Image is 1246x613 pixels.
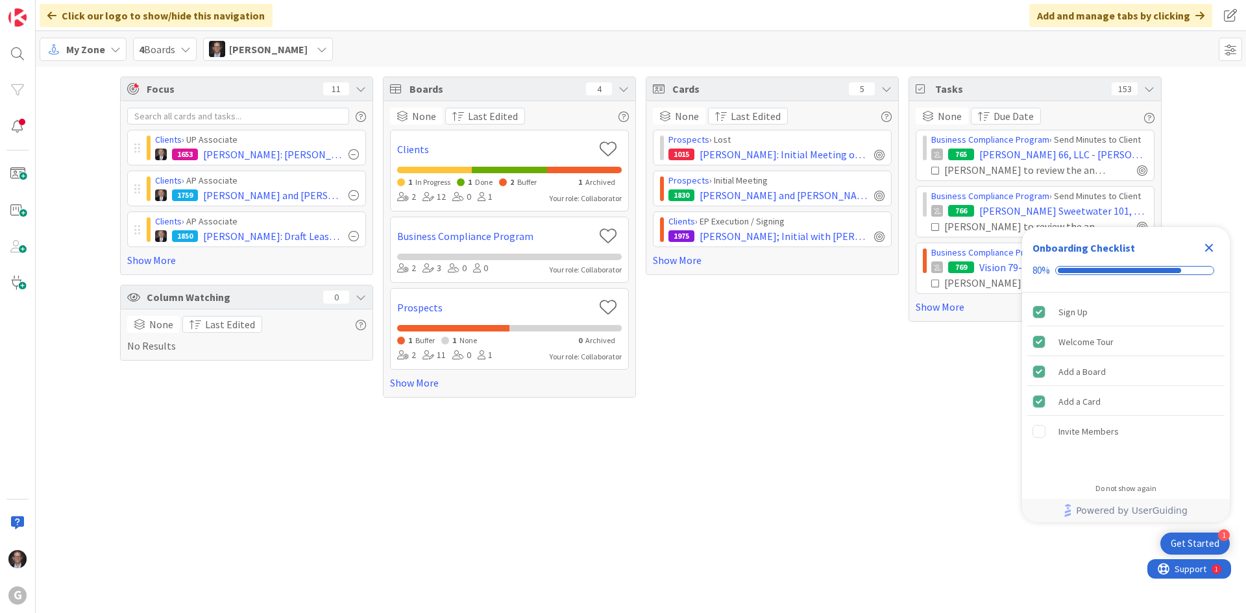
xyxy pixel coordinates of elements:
div: Click our logo to show/hide this navigation [40,4,273,27]
div: › AP Associate [155,215,359,228]
span: None [459,335,477,345]
div: Add a Card is complete. [1027,387,1225,416]
div: 1653 [172,149,198,160]
div: Welcome Tour is complete. [1027,328,1225,356]
a: Prospects [668,174,709,186]
a: Show More [127,252,366,268]
span: Cards [672,81,842,97]
span: My Zone [66,42,105,57]
span: Last Edited [205,317,255,332]
div: Onboarding Checklist [1032,240,1135,256]
div: [PERSON_NAME] to review the annual minutes [944,219,1108,234]
div: Invite Members is incomplete. [1027,417,1225,446]
div: › Lost [668,133,885,147]
img: JT [209,41,225,57]
span: None [675,108,699,124]
a: Business Compliance Program [931,190,1049,202]
div: › Send Minutes to Client [931,133,1147,147]
span: Boards [139,42,175,57]
span: [PERSON_NAME]; Initial with [PERSON_NAME] on 6/10; Design Meeting 6/10; Draft Review: 6/23; Signi... [700,228,869,244]
div: 1015 [668,149,694,160]
div: Sign Up [1058,304,1088,320]
span: [PERSON_NAME] and [PERSON_NAME]: Initial Meeting on 3/3 w/ [PERSON_NAME]: Teams w/ [PERSON_NAME] ... [203,187,343,203]
div: Your role: Collaborator [550,351,622,363]
div: 12 [422,190,446,204]
div: 1759 [172,189,198,201]
span: Powered by UserGuiding [1076,503,1188,518]
div: 80% [1032,265,1050,276]
span: In Progress [415,177,450,187]
div: Open Get Started checklist, remaining modules: 1 [1160,533,1230,555]
button: Last Edited [708,108,788,125]
a: Show More [390,375,629,391]
a: Show More [916,299,1154,315]
div: › Send Minutes to Client [931,189,1147,203]
a: Clients [155,134,182,145]
div: Close Checklist [1199,237,1219,258]
div: 0 [473,261,488,276]
span: Focus [147,81,313,97]
span: [PERSON_NAME] and [PERSON_NAME]: Initial Meeting on 5/9 with [PERSON_NAME] [700,187,869,203]
div: 769 [948,261,974,273]
span: Done [475,177,493,187]
div: Checklist Container [1022,227,1230,522]
a: Prospects [668,134,709,145]
div: G [8,586,27,605]
div: Add a Board [1058,364,1106,379]
a: Clients [668,215,695,227]
div: Invite Members [1058,424,1119,439]
div: 0 [452,190,471,204]
img: BG [155,189,167,201]
div: 766 [948,205,974,217]
button: Last Edited [445,108,525,125]
div: Checklist items [1022,293,1230,475]
div: 153 [1112,82,1138,95]
div: Footer [1022,499,1230,522]
span: Vision 79-96 LLC - [GEOGRAPHIC_DATA][PERSON_NAME] and [PERSON_NAME] [979,259,1147,275]
a: Business Compliance Program [931,134,1049,145]
div: 2 [397,348,416,363]
button: Last Edited [182,316,262,333]
div: › Initial Meeting [668,174,885,187]
div: 2 [397,190,416,204]
div: › EP Execution / Signing [668,215,885,228]
div: Do not show again [1095,483,1156,494]
img: Visit kanbanzone.com [8,8,27,27]
button: Due Date [971,108,1041,125]
span: [PERSON_NAME] [229,42,308,57]
span: [PERSON_NAME]: Initial Meeting on TBD with [PERSON_NAME] [700,147,869,162]
span: Boards [409,81,580,97]
a: Show More [653,252,892,268]
span: Buffer [415,335,435,345]
a: Powered by UserGuiding [1029,499,1223,522]
span: 1 [452,335,456,345]
span: Buffer [517,177,537,187]
div: [PERSON_NAME] to review the annual minutes [944,162,1108,178]
span: 1 [468,177,472,187]
div: 1850 [172,230,198,242]
a: Business Compliance Program [931,246,1049,258]
div: 5 [849,82,875,95]
div: Checklist progress: 80% [1032,265,1219,276]
div: 1975 [668,230,694,242]
div: Add and manage tabs by clicking [1029,4,1212,27]
div: 3 [422,261,441,276]
span: 1 [408,335,412,345]
span: [PERSON_NAME] 66, LLC - [PERSON_NAME] [979,147,1147,162]
span: Column Watching [147,289,317,305]
span: Tasks [935,81,1105,97]
img: BG [155,230,167,242]
div: 4 [586,82,612,95]
div: › AP Associate [155,174,359,187]
div: 765 [948,149,974,160]
b: 4 [139,43,144,56]
span: Archived [585,177,615,187]
div: 0 [448,261,467,276]
a: Clients [397,141,594,157]
div: 1 [67,5,71,16]
span: Last Edited [468,108,518,124]
div: Sign Up is complete. [1027,298,1225,326]
span: 1 [578,177,582,187]
a: Clients [155,174,182,186]
span: Last Edited [731,108,781,124]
